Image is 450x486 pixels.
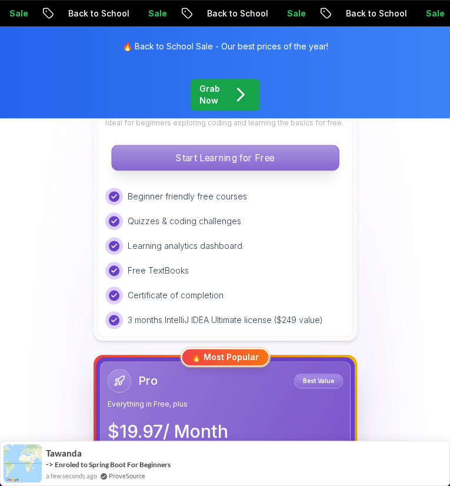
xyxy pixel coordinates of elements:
[276,8,314,19] p: Sale
[128,314,323,326] p: 3 months IntelliJ IDEA Ultimate license ($249 value)
[46,448,82,458] span: tawanda
[128,240,242,252] p: Learning analytics dashboard
[55,460,171,470] a: Enroled to Spring Boot For Beginners
[196,8,276,19] p: Back to School
[46,471,97,481] span: a few seconds ago
[4,444,42,482] img: provesource social proof notification image
[128,265,189,277] p: Free TextBooks
[111,145,339,171] button: Start Learning for Free
[128,289,224,301] p: Certificate of completion
[108,421,343,442] p: $ 19.97 / Month
[58,8,138,19] p: Back to School
[108,400,343,409] p: Everything in Free, plus
[105,152,345,164] a: Start Learning for Free
[128,191,247,202] p: Beginner friendly free courses
[105,118,345,128] p: Ideal for beginners exploring coding and learning the basics for free.
[46,460,54,469] span: ->
[109,471,145,481] a: ProveSource
[296,375,341,387] p: Best Value
[122,41,328,52] p: 🔥 Back to School Sale - Our best prices of the year!
[335,8,415,19] p: Back to School
[138,8,175,19] p: Sale
[138,372,158,389] h2: Pro
[199,83,221,106] p: Grab Now
[128,215,241,227] p: Quizzes & coding challenges
[112,145,339,170] p: Start Learning for Free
